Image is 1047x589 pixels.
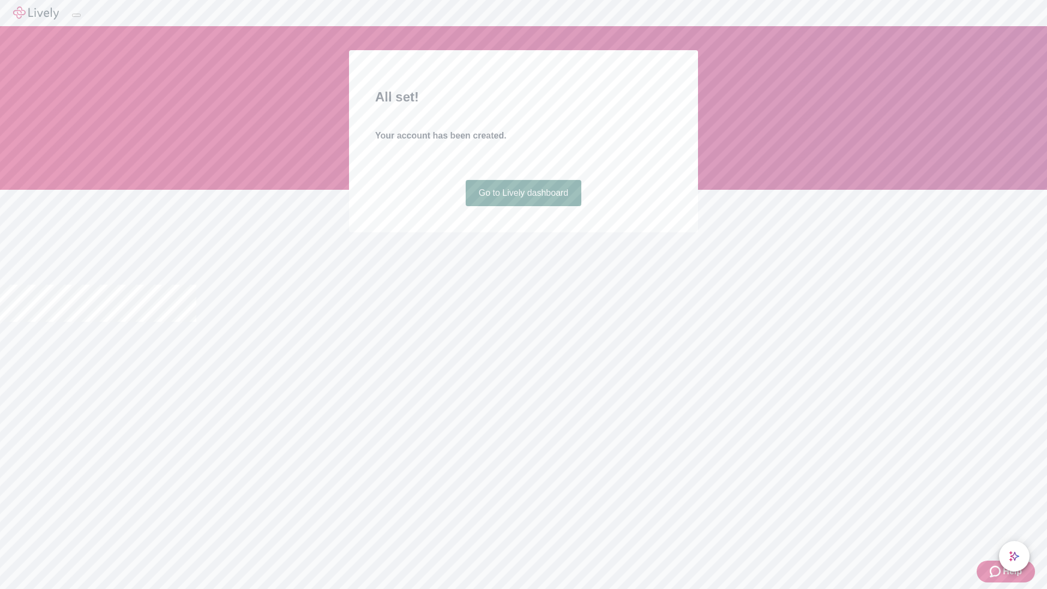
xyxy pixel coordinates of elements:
[466,180,582,206] a: Go to Lively dashboard
[977,561,1035,582] button: Zendesk support iconHelp
[375,129,672,142] h4: Your account has been created.
[375,87,672,107] h2: All set!
[1003,565,1022,578] span: Help
[72,14,81,17] button: Log out
[999,541,1030,572] button: chat
[1009,551,1020,562] svg: Lively AI Assistant
[13,7,59,20] img: Lively
[990,565,1003,578] svg: Zendesk support icon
